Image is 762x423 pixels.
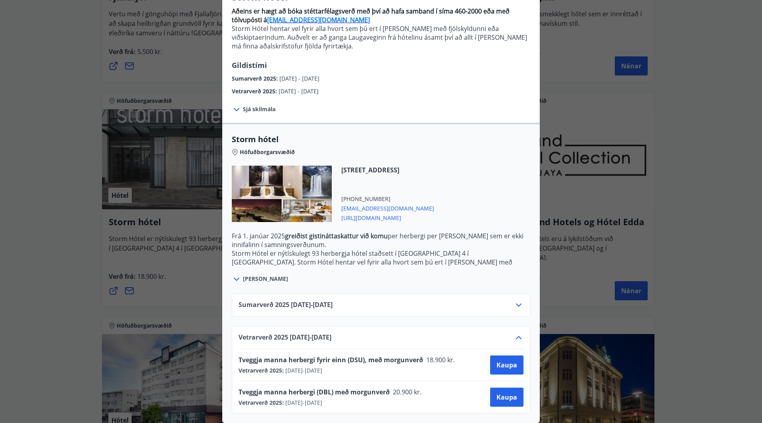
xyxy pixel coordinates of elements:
p: Storm Hótel hentar vel fyrir alla hvort sem þú ert í [PERSON_NAME] með fjölskyldunni eða viðskipt... [232,24,530,50]
span: Sjá skilmála [243,105,275,113]
span: Storm hótel [232,134,530,145]
strong: greiðist gistináttaskattur við komu [285,232,388,240]
span: Sumarverð 2025 : [232,75,279,82]
span: [PERSON_NAME] [243,275,288,283]
span: [DATE] - [DATE] [279,87,319,95]
p: Storm Hótel er nýtískulegt 93 herbergja hótel staðsett í [GEOGRAPHIC_DATA] 4 í [GEOGRAPHIC_DATA].... [232,249,530,284]
span: Vetrarverð 2025 : [232,87,279,95]
span: [URL][DOMAIN_NAME] [341,212,434,222]
strong: Aðeins er hægt að bóka stéttarfélagsverð með því að hafa samband í síma 460-2000 eða með tölvupós... [232,7,510,24]
span: [DATE] - [DATE] [279,75,319,82]
span: [PHONE_NUMBER] [341,195,434,203]
span: [STREET_ADDRESS] [341,166,434,174]
p: Frá 1. janúar 2025 per herbergi per [PERSON_NAME] sem er ekki innifalinn í samningsverðunum. [232,232,530,249]
span: Höfuðborgarsvæðið [240,148,295,156]
span: Sumarverð 2025 [DATE] - [DATE] [239,300,333,310]
a: [EMAIL_ADDRESS][DOMAIN_NAME] [267,15,370,24]
span: [EMAIL_ADDRESS][DOMAIN_NAME] [341,203,434,212]
span: Vetrarverð 2025 [DATE] - [DATE] [239,333,331,342]
span: Gildistími [232,60,267,70]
